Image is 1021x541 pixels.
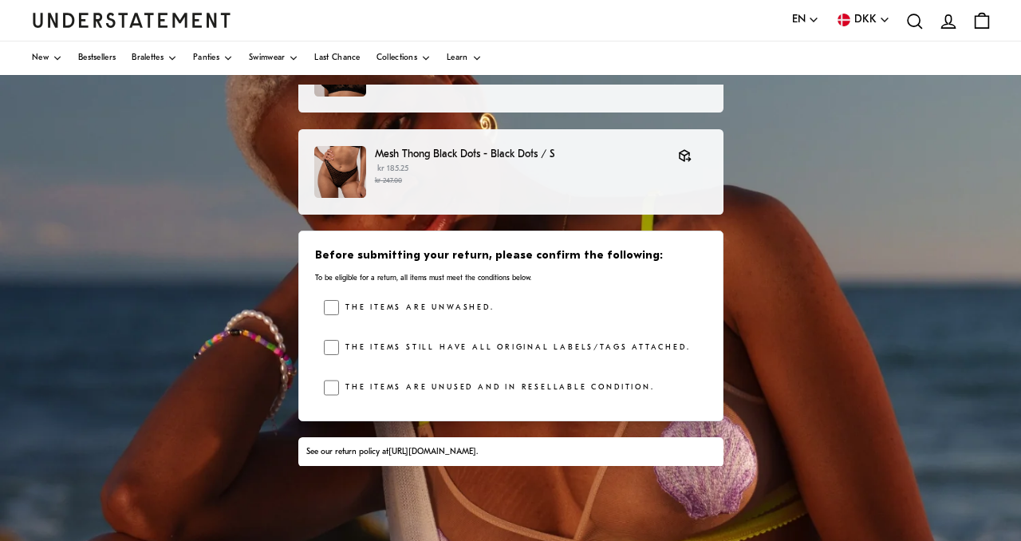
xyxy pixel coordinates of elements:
[78,54,116,62] span: Bestsellers
[32,41,62,75] a: New
[132,41,177,75] a: Bralettes
[32,13,231,27] a: Understatement Homepage
[249,54,285,62] span: Swimwear
[249,41,298,75] a: Swimwear
[447,54,468,62] span: Learn
[193,54,219,62] span: Panties
[792,11,819,29] button: EN
[193,41,233,75] a: Panties
[792,11,806,29] span: EN
[447,41,482,75] a: Learn
[314,54,360,62] span: Last Chance
[376,41,431,75] a: Collections
[854,11,877,29] span: DKK
[132,54,164,62] span: Bralettes
[835,11,890,29] button: DKK
[314,41,360,75] a: Last Chance
[32,54,49,62] span: New
[78,41,116,75] a: Bestsellers
[376,54,417,62] span: Collections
